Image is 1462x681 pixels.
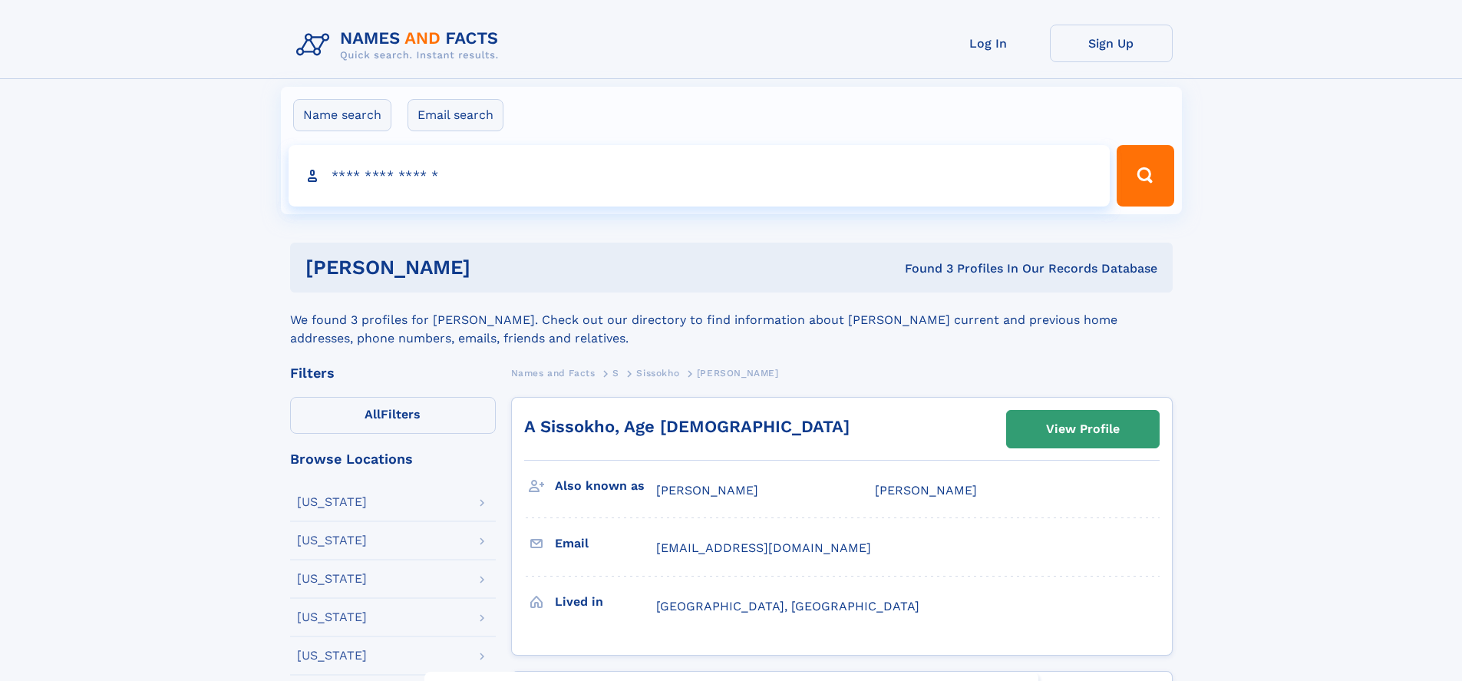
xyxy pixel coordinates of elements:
[697,368,779,379] span: [PERSON_NAME]
[1046,412,1120,447] div: View Profile
[290,293,1173,348] div: We found 3 profiles for [PERSON_NAME]. Check out our directory to find information about [PERSON_...
[365,407,381,421] span: All
[297,611,367,623] div: [US_STATE]
[656,483,758,498] span: [PERSON_NAME]
[297,650,367,662] div: [US_STATE]
[688,260,1157,277] div: Found 3 Profiles In Our Records Database
[297,496,367,508] div: [US_STATE]
[656,541,871,555] span: [EMAIL_ADDRESS][DOMAIN_NAME]
[1117,145,1173,207] button: Search Button
[612,368,619,379] span: S
[305,258,688,277] h1: [PERSON_NAME]
[555,473,656,499] h3: Also known as
[656,599,919,613] span: [GEOGRAPHIC_DATA], [GEOGRAPHIC_DATA]
[511,363,596,382] a: Names and Facts
[293,99,391,131] label: Name search
[612,363,619,382] a: S
[297,573,367,585] div: [US_STATE]
[555,589,656,615] h3: Lived in
[289,145,1111,207] input: search input
[524,417,850,436] a: A Sissokho, Age [DEMOGRAPHIC_DATA]
[927,25,1050,62] a: Log In
[290,25,511,66] img: Logo Names and Facts
[290,452,496,466] div: Browse Locations
[636,368,679,379] span: Sissokho
[408,99,503,131] label: Email search
[290,397,496,434] label: Filters
[636,363,679,382] a: Sissokho
[1050,25,1173,62] a: Sign Up
[297,534,367,547] div: [US_STATE]
[555,531,656,557] h3: Email
[1007,411,1159,448] a: View Profile
[290,366,496,380] div: Filters
[875,483,977,498] span: [PERSON_NAME]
